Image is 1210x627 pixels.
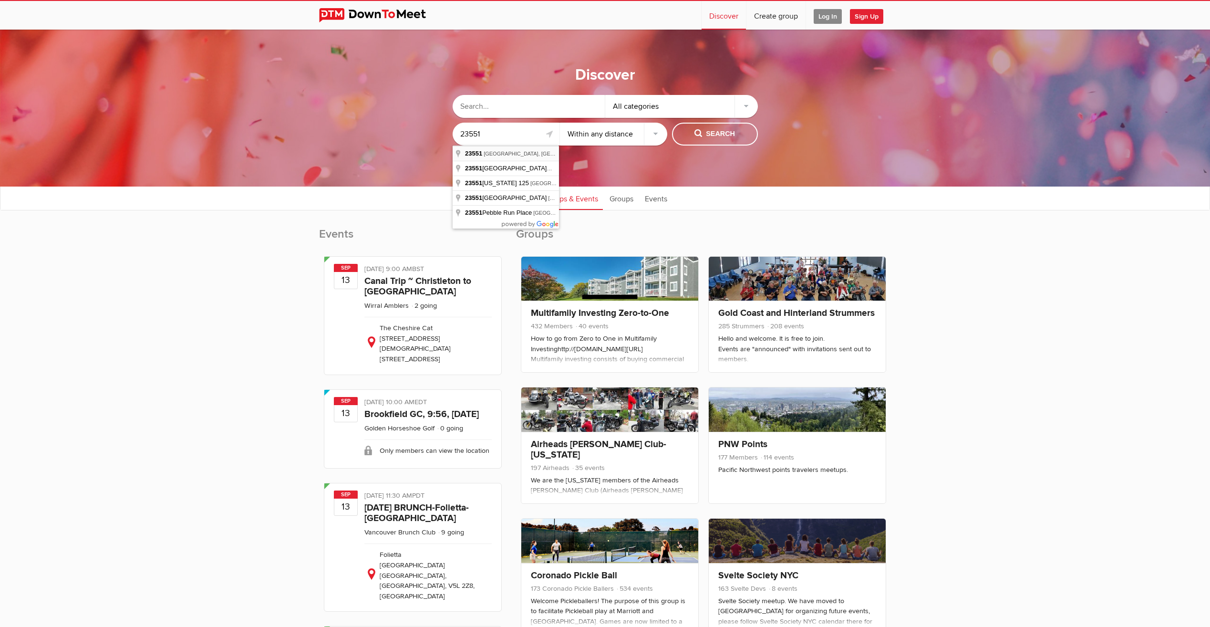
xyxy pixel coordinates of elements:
span: Log In [814,9,842,24]
a: Brookfield GC, 9:56, [DATE] [364,408,479,420]
a: Groups & Events [538,186,603,210]
a: Wirral Amblers [364,302,409,310]
span: 285 Strummers [718,322,765,330]
a: Canal Trip ~ Christleton to [GEOGRAPHIC_DATA] [364,275,471,297]
a: Golden Horseshoe Golf [364,424,434,432]
span: [GEOGRAPHIC_DATA], [GEOGRAPHIC_DATA], [GEOGRAPHIC_DATA] [484,151,653,157]
span: 173 Coronado Pickle Ballers [531,585,614,593]
span: 432 Members [531,322,573,330]
span: 23551 [465,179,482,187]
span: 40 events [575,322,609,330]
input: Location or ZIP-Code [453,123,560,146]
span: America/Vancouver [412,491,424,500]
a: Multifamily Investing Zero-to-One [531,307,669,319]
span: [GEOGRAPHIC_DATA], [GEOGRAPHIC_DATA], [GEOGRAPHIC_DATA] [548,195,718,201]
a: Coronado Pickle Ball [531,570,617,581]
span: 197 Airheads [531,464,569,472]
span: Europe/London [412,265,424,273]
span: Sep [334,264,358,272]
input: Search... [453,95,605,118]
img: DownToMeet [319,8,441,22]
span: 208 events [766,322,804,330]
div: Pacific Northwest points travelers meetups. [718,465,876,475]
b: 13 [334,405,357,422]
h1: Discover [575,65,635,85]
div: [DATE] 11:30 AM [364,491,492,503]
li: 0 going [436,424,463,432]
a: PNW Points [718,439,767,450]
span: [GEOGRAPHIC_DATA], [GEOGRAPHIC_DATA], [GEOGRAPHIC_DATA] [530,180,700,186]
span: America/Toronto [414,398,427,406]
a: Airheads [PERSON_NAME] Club-[US_STATE] [531,439,666,460]
span: [GEOGRAPHIC_DATA], [GEOGRAPHIC_DATA], [GEOGRAPHIC_DATA] [533,210,703,216]
h2: Groups [516,227,891,251]
span: [GEOGRAPHIC_DATA] [465,194,548,201]
div: Only members can view the location [364,439,492,461]
a: Sign Up [850,1,891,30]
span: 534 events [616,585,653,593]
a: Groups [605,186,638,210]
span: The Cheshire Cat [STREET_ADDRESS] [DEMOGRAPHIC_DATA][STREET_ADDRESS] [380,324,451,363]
div: All categories [605,95,758,118]
span: 114 events [760,453,794,461]
span: 8 events [768,585,797,593]
span: 23551 [465,209,482,216]
span: Folietta [GEOGRAPHIC_DATA] [GEOGRAPHIC_DATA], [GEOGRAPHIC_DATA], V5L 2Z8, [GEOGRAPHIC_DATA] [380,551,475,600]
span: [GEOGRAPHIC_DATA] [465,165,548,172]
b: 13 [334,498,357,515]
span: Sep [334,491,358,499]
a: Discover [702,1,746,30]
a: Create group [746,1,806,30]
span: 35 events [571,464,605,472]
li: 2 going [411,302,437,310]
span: 23551 [465,150,482,157]
span: Sep [334,397,358,405]
span: Sign Up [850,9,883,24]
span: [US_STATE] 125 [465,179,530,187]
a: Vancouver Brunch Club [364,528,435,536]
div: [DATE] 10:00 AM [364,397,492,409]
span: 177 Members [718,453,758,461]
a: [DATE] BRUNCH-Folietta-[GEOGRAPHIC_DATA] [364,502,469,524]
span: 23551 [465,165,482,172]
button: Search [672,123,758,146]
span: 163 Svelte Devs [718,585,766,593]
div: [DATE] 9:00 AM [364,264,492,276]
span: Pebble Run Place [465,209,533,216]
div: Hello and welcome. It is free to join. Events are "announced" with invitations sent out to member... [718,334,876,540]
h2: Events [319,227,507,251]
a: Events [640,186,672,210]
li: 9 going [437,528,464,536]
span: Search [694,129,735,139]
a: Gold Coast and Hinterland Strummers [718,307,875,319]
span: 23551 [465,194,482,201]
a: Log In [806,1,849,30]
b: 13 [334,272,357,289]
a: Svelte Society NYC [718,570,798,581]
